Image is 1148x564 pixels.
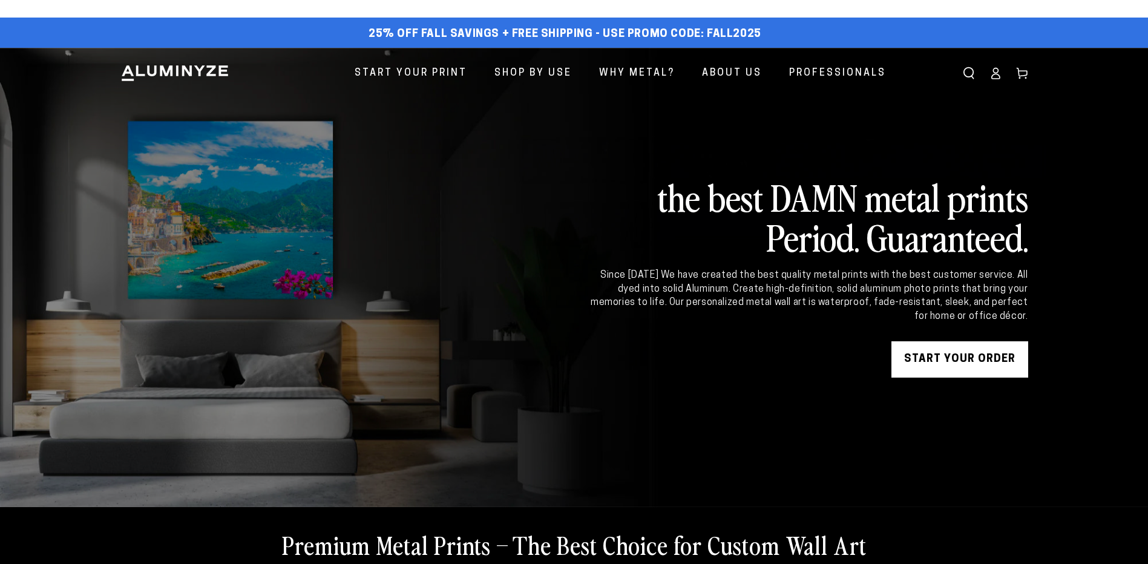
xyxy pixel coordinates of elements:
a: START YOUR Order [891,341,1028,378]
span: Shop By Use [494,65,572,82]
img: Aluminyze [120,64,229,82]
summary: Search our site [956,60,982,87]
h2: the best DAMN metal prints Period. Guaranteed. [589,177,1028,257]
a: Start Your Print [346,57,476,90]
div: Since [DATE] We have created the best quality metal prints with the best customer service. All dy... [589,269,1028,323]
span: Professionals [789,65,886,82]
span: About Us [702,65,762,82]
span: Why Metal? [599,65,675,82]
a: Why Metal? [590,57,684,90]
span: Start Your Print [355,65,467,82]
h2: Premium Metal Prints – The Best Choice for Custom Wall Art [282,529,867,560]
a: Shop By Use [485,57,581,90]
a: Professionals [780,57,895,90]
a: About Us [693,57,771,90]
span: 25% off FALL Savings + Free Shipping - Use Promo Code: FALL2025 [369,28,761,41]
